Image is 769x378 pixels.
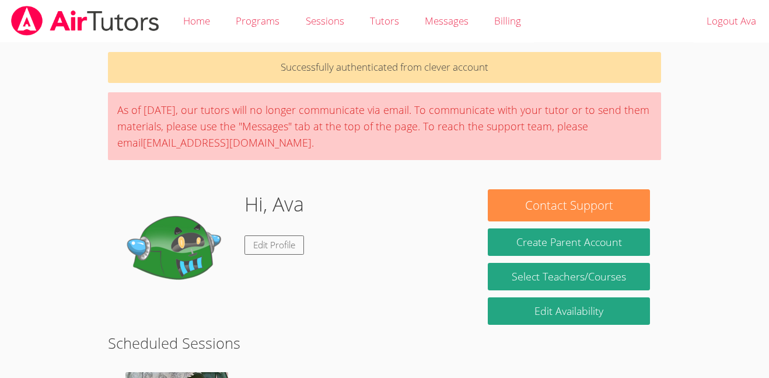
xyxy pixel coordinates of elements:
a: Edit Profile [244,235,304,255]
a: Edit Availability [488,297,650,325]
h2: Scheduled Sessions [108,332,662,354]
span: Messages [425,14,469,27]
button: Create Parent Account [488,228,650,256]
h1: Hi, Ava [244,189,304,219]
a: Select Teachers/Courses [488,263,650,290]
div: As of [DATE], our tutors will no longer communicate via email. To communicate with your tutor or ... [108,92,662,160]
button: Contact Support [488,189,650,221]
img: airtutors_banner-c4298cdbf04f3fff15de1276eac7730deb9818008684d7c2e4769d2f7ddbe033.png [10,6,160,36]
p: Successfully authenticated from clever account [108,52,662,83]
img: default.png [118,189,235,306]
